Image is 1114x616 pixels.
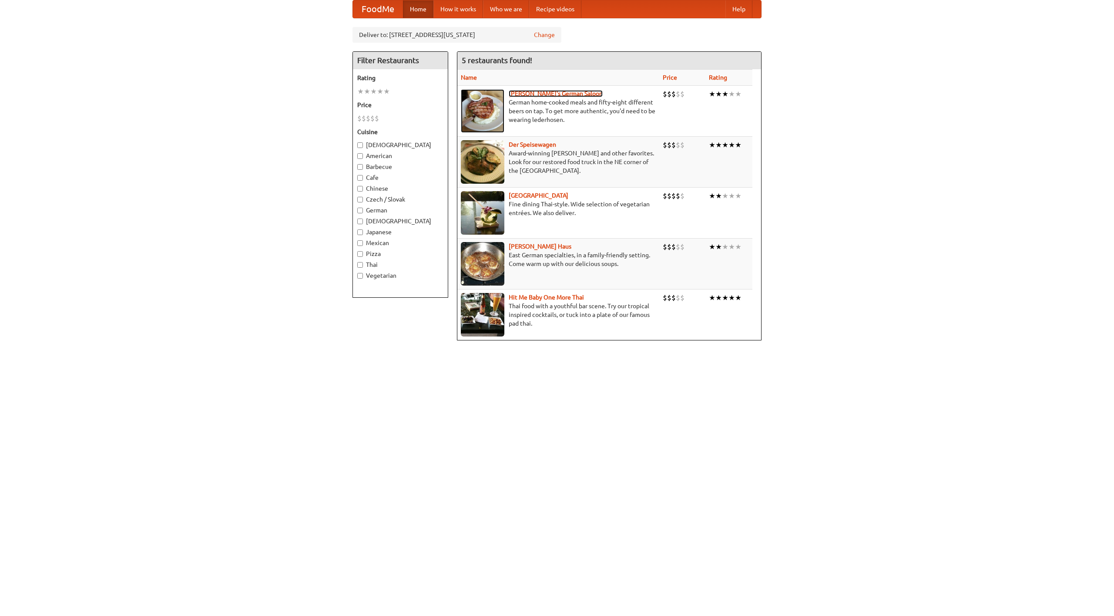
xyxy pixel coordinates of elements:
li: ★ [728,293,735,303]
li: $ [366,114,370,123]
li: $ [357,114,362,123]
li: ★ [735,242,742,252]
li: $ [671,242,676,252]
h5: Cuisine [357,128,443,136]
li: $ [671,140,676,150]
li: $ [667,89,671,99]
li: ★ [377,87,383,96]
li: $ [663,89,667,99]
img: esthers.jpg [461,89,504,133]
div: Deliver to: [STREET_ADDRESS][US_STATE] [352,27,561,43]
input: Thai [357,262,363,268]
a: [PERSON_NAME] Haus [509,243,571,250]
li: $ [676,293,680,303]
li: $ [676,242,680,252]
label: [DEMOGRAPHIC_DATA] [357,217,443,226]
a: Rating [709,74,727,81]
li: ★ [728,242,735,252]
label: [DEMOGRAPHIC_DATA] [357,141,443,149]
ng-pluralize: 5 restaurants found! [462,56,532,64]
input: Pizza [357,251,363,257]
a: How it works [433,0,483,18]
li: ★ [735,191,742,201]
label: Pizza [357,249,443,258]
label: Chinese [357,184,443,193]
input: German [357,208,363,213]
li: ★ [709,140,715,150]
li: ★ [357,87,364,96]
input: American [357,153,363,159]
h5: Rating [357,74,443,82]
li: ★ [722,293,728,303]
li: ★ [715,89,722,99]
li: ★ [715,191,722,201]
li: $ [671,89,676,99]
img: speisewagen.jpg [461,140,504,184]
label: Czech / Slovak [357,195,443,204]
li: ★ [728,140,735,150]
li: ★ [722,242,728,252]
li: $ [671,293,676,303]
label: German [357,206,443,215]
label: Japanese [357,228,443,236]
li: ★ [709,242,715,252]
input: Mexican [357,240,363,246]
li: ★ [709,89,715,99]
a: Recipe videos [529,0,581,18]
li: $ [663,140,667,150]
input: Cafe [357,175,363,181]
li: $ [370,114,375,123]
img: kohlhaus.jpg [461,242,504,286]
li: ★ [715,242,722,252]
li: $ [680,89,685,99]
a: FoodMe [353,0,403,18]
li: $ [676,89,680,99]
li: $ [680,140,685,150]
img: satay.jpg [461,191,504,235]
input: Chinese [357,186,363,192]
h5: Price [357,101,443,109]
input: [DEMOGRAPHIC_DATA] [357,142,363,148]
li: ★ [715,293,722,303]
li: $ [362,114,366,123]
li: $ [663,191,667,201]
li: $ [680,242,685,252]
li: ★ [735,89,742,99]
label: Thai [357,260,443,269]
a: Hit Me Baby One More Thai [509,294,584,301]
a: Who we are [483,0,529,18]
input: Czech / Slovak [357,197,363,202]
li: ★ [735,293,742,303]
input: [DEMOGRAPHIC_DATA] [357,219,363,224]
a: Price [663,74,677,81]
a: [GEOGRAPHIC_DATA] [509,192,568,199]
li: ★ [715,140,722,150]
li: $ [676,191,680,201]
a: Name [461,74,477,81]
label: Cafe [357,173,443,182]
li: ★ [383,87,390,96]
input: Japanese [357,229,363,235]
li: ★ [735,140,742,150]
li: $ [667,242,671,252]
label: Barbecue [357,162,443,171]
li: ★ [709,293,715,303]
p: German home-cooked meals and fifty-eight different beers on tap. To get more authentic, you'd nee... [461,98,656,124]
li: $ [667,293,671,303]
a: Der Speisewagen [509,141,556,148]
p: Award-winning [PERSON_NAME] and other favorites. Look for our restored food truck in the NE corne... [461,149,656,175]
input: Vegetarian [357,273,363,279]
li: $ [680,191,685,201]
li: $ [667,140,671,150]
a: Change [534,30,555,39]
li: $ [667,191,671,201]
li: $ [676,140,680,150]
img: babythai.jpg [461,293,504,337]
li: ★ [709,191,715,201]
li: $ [663,242,667,252]
input: Barbecue [357,164,363,170]
li: $ [663,293,667,303]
